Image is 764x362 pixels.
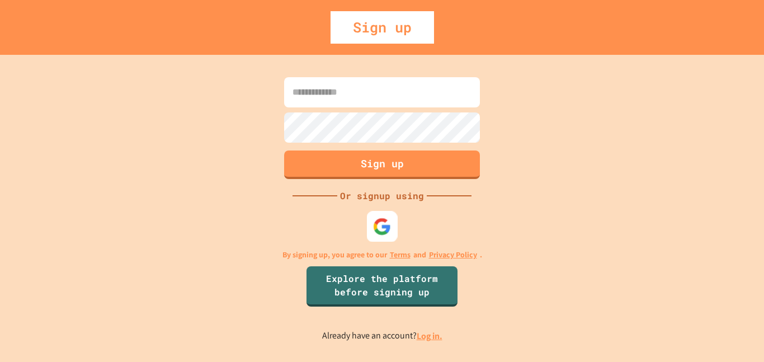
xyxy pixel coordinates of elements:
[322,329,442,343] p: Already have an account?
[390,249,411,261] a: Terms
[429,249,477,261] a: Privacy Policy
[373,217,392,236] img: google-icon.svg
[284,151,480,179] button: Sign up
[282,249,482,261] p: By signing up, you agree to our and .
[417,330,442,342] a: Log in.
[306,266,458,307] a: Explore the platform before signing up
[337,189,427,203] div: Or signup using
[331,11,434,44] div: Sign up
